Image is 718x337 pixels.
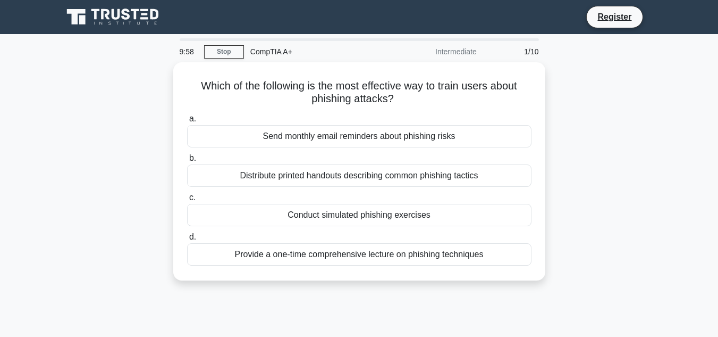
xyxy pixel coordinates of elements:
[189,193,196,202] span: c.
[187,243,531,266] div: Provide a one-time comprehensive lecture on phishing techniques
[204,45,244,59] a: Stop
[186,79,533,106] h5: Which of the following is the most effective way to train users about phishing attacks?
[187,204,531,226] div: Conduct simulated phishing exercises
[189,114,196,123] span: a.
[189,153,196,162] span: b.
[187,125,531,147] div: Send monthly email reminders about phishing risks
[591,10,638,23] a: Register
[173,41,204,62] div: 9:58
[244,41,390,62] div: CompTIA A+
[483,41,545,62] div: 1/10
[189,232,196,241] span: d.
[390,41,483,62] div: Intermediate
[187,165,531,187] div: Distribute printed handouts describing common phishing tactics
